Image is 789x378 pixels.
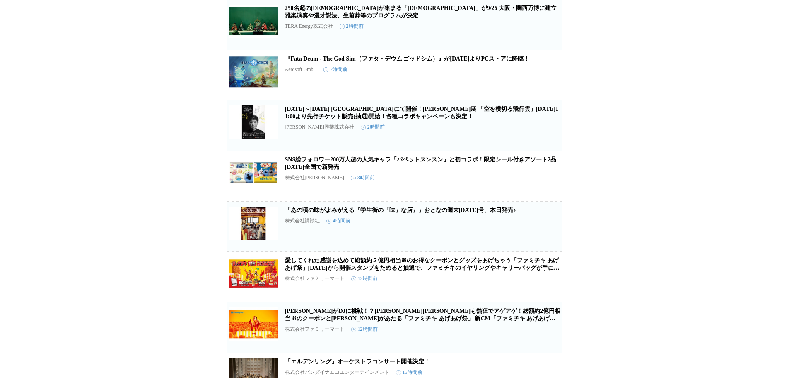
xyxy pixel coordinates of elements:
[285,358,430,365] a: 「エルデンリング」オーケストラコンサート開催決定！
[285,207,516,213] a: 「あの頃の味がよみがえる『学生街の「味」な店』」おとなの週末[DATE]号、本日発売♪
[351,174,375,181] time: 3時間前
[323,66,347,73] time: 2時間前
[229,156,278,189] img: SNS総フォロワー200万人超の人気キャラ「パペットスンスン」と初コラボ！限定シール付きアソート2品9月22日（月）全国で新発売
[285,66,317,73] p: Aerosoft GmbH
[361,124,385,131] time: 2時間前
[285,275,345,282] p: 株式会社ファミリーマート
[285,369,389,376] p: 株式会社バンダイナムコエンターテインメント
[229,105,278,139] img: 10月19日（日）～12月21日（日） 麻布台ヒルズ ギャラリーにて開催！浜田雅功展 「空を横切る飛行雲」9月16日（火）11:00より先行チケット販売(抽選)開始！各種コラボキャンペーンも決定！
[229,5,278,38] img: 250名超の僧侶が集まる「万博寺」が9/26 大阪・関西万博に建立 雅楽演奏や漫才説法、生前葬等のプログラムが決定
[285,308,561,329] a: [PERSON_NAME]がDJに挑戦！？[PERSON_NAME][PERSON_NAME]も熱狂でアゲアゲ！総額約2億円相当※のクーポンと[PERSON_NAME]があたる「ファミチキ あげ...
[285,5,563,19] a: 250名超の[DEMOGRAPHIC_DATA]が集まる「[DEMOGRAPHIC_DATA]」が9/26 大阪・関西万博に建立 雅楽演奏や漫才説法、生前葬等のプログラムが決定
[285,56,530,62] a: 『Fata Deum - The God Sim（ファタ・デウム ゴッドシム）』が[DATE]よりPCストアに降臨！
[285,124,354,131] p: [PERSON_NAME]興業株式会社
[285,23,333,30] p: TERA Energy株式会社
[285,257,560,278] a: 愛してくれた感謝を込めて総額約２億円相当※のお得なクーポンとグッズをあげちゃう「ファミチキ あげあげ祭」[DATE]から開催スタンプをためると抽選で、ファミチキのイヤリングやキャリーバッグが手に...
[229,307,278,341] img: 吉田鋼太郎さんがDJに挑戦！？八木莉可子さんも熱狂でアゲアゲ！総額約2億円相当※のクーポンとグッズがあたる「ファミチキ あげあげ祭」 新CM「ファミチキ あげあげ祭」篇 9月16日(火)より放映開始
[229,257,278,290] img: 愛してくれた感謝を込めて総額約２億円相当※のお得なクーポンとグッズをあげちゃう「ファミチキ あげあげ祭」9月16日から開催スタンプをためると抽選で、ファミチキのイヤリングやキャリーバッグが手に入る!?
[340,23,364,30] time: 2時間前
[285,106,559,119] a: [DATE]～[DATE] [GEOGRAPHIC_DATA]にて開催！[PERSON_NAME]展 「空を横切る飛行雲」[DATE]11:00より先行チケット販売(抽選)開始！各種コラボキャン...
[326,217,350,224] time: 4時間前
[285,174,344,181] p: 株式会社[PERSON_NAME]
[396,369,422,376] time: 15時間前
[229,207,278,240] img: 「あの頃の味がよみがえる『学生街の「味」な店』」おとなの週末2025年10月号、本日発売♪
[285,156,557,170] a: SNS総フォロワー200万人超の人気キャラ「パペットスンスン」と初コラボ！限定シール付きアソート2品[DATE]全国で新発売
[351,326,378,333] time: 12時間前
[229,55,278,88] img: 『Fata Deum - The God Sim（ファタ・デウム ゴッドシム）』が2025年9月15日よりPCストアに降臨！
[285,326,345,333] p: 株式会社ファミリーマート
[351,275,378,282] time: 12時間前
[285,217,320,224] p: 株式会社講談社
